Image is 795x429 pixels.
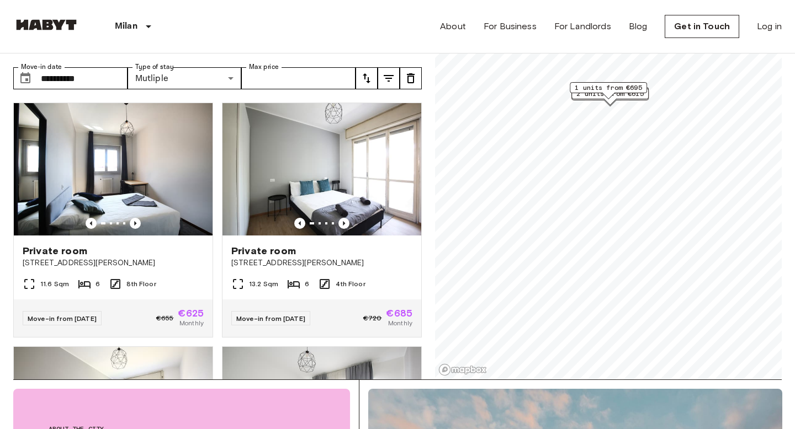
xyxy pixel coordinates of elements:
[570,82,647,99] div: Map marker
[115,20,137,33] p: Milan
[236,314,305,323] span: Move-in from [DATE]
[336,279,365,289] span: 4th Floor
[386,308,412,318] span: €685
[249,279,278,289] span: 13.2 Sqm
[13,103,213,337] a: Marketing picture of unit IT-14-105-001-001Previous imagePrevious imagePrivate room[STREET_ADDRES...
[440,20,466,33] a: About
[575,83,642,93] span: 1 units from €695
[388,318,412,328] span: Monthly
[338,218,349,229] button: Previous image
[14,67,36,89] button: Choose date, selected date is 1 Oct 2025
[156,313,174,323] span: €655
[757,20,782,33] a: Log in
[231,244,296,258] span: Private room
[130,218,141,229] button: Previous image
[23,258,204,269] span: [STREET_ADDRESS][PERSON_NAME]
[438,363,487,376] a: Mapbox logo
[28,314,97,323] span: Move-in from [DATE]
[249,62,279,72] label: Max price
[305,279,309,289] span: 6
[96,279,100,289] span: 6
[665,15,739,38] a: Get in Touch
[554,20,611,33] a: For Landlords
[231,258,412,269] span: [STREET_ADDRESS][PERSON_NAME]
[135,62,174,72] label: Type of stay
[23,244,87,258] span: Private room
[179,318,204,328] span: Monthly
[378,67,400,89] button: tune
[629,20,648,33] a: Blog
[126,279,156,289] span: 8th Floor
[294,218,305,229] button: Previous image
[86,218,97,229] button: Previous image
[222,103,421,235] img: Marketing picture of unit IT-14-111-001-001
[128,67,242,89] div: Mutliple
[40,279,69,289] span: 11.6 Sqm
[484,20,537,33] a: For Business
[178,308,204,318] span: €625
[356,67,378,89] button: tune
[13,19,79,30] img: Habyt
[21,62,62,72] label: Move-in date
[14,103,213,235] img: Marketing picture of unit IT-14-105-001-001
[435,3,782,379] canvas: Map
[222,103,422,337] a: Marketing picture of unit IT-14-111-001-001Previous imagePrevious imagePrivate room[STREET_ADDRES...
[400,67,422,89] button: tune
[363,313,382,323] span: €720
